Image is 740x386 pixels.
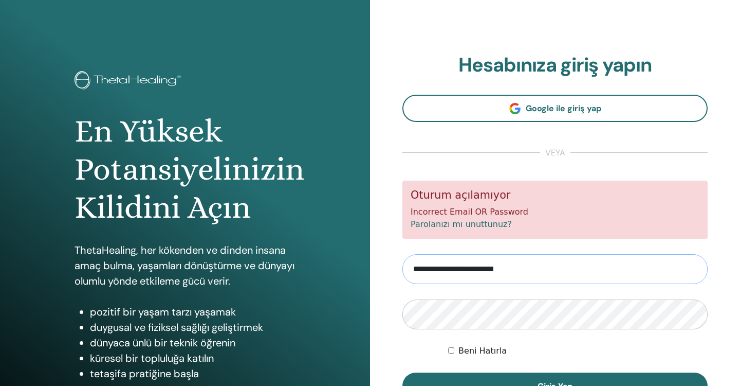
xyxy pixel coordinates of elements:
[402,54,708,77] h2: Hesabınıza giriş yapın
[448,345,708,357] div: Keep me authenticated indefinitely or until I manually logout
[90,366,295,381] li: tetaşifa pratiğine başla
[75,242,295,289] p: ThetaHealing, her kökenden ve dinden insana amaç bulma, yaşamları dönüştürme ve dünyayı olumlu yö...
[402,181,708,239] div: Incorrect Email OR Password
[75,112,295,227] h1: En Yüksek Potansiyelinizin Kilidini Açın
[411,189,699,202] h5: Oturum açılamıyor
[402,95,708,122] a: Google ile giriş yap
[90,320,295,335] li: duygusal ve fiziksel sağlığı geliştirmek
[90,304,295,320] li: pozitif bir yaşam tarzı yaşamak
[526,103,601,114] span: Google ile giriş yap
[90,335,295,350] li: dünyaca ünlü bir teknik öğrenin
[458,345,507,357] label: Beni Hatırla
[540,147,570,159] span: veya
[411,219,512,229] a: Parolanızı mı unuttunuz?
[90,350,295,366] li: küresel bir topluluğa katılın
